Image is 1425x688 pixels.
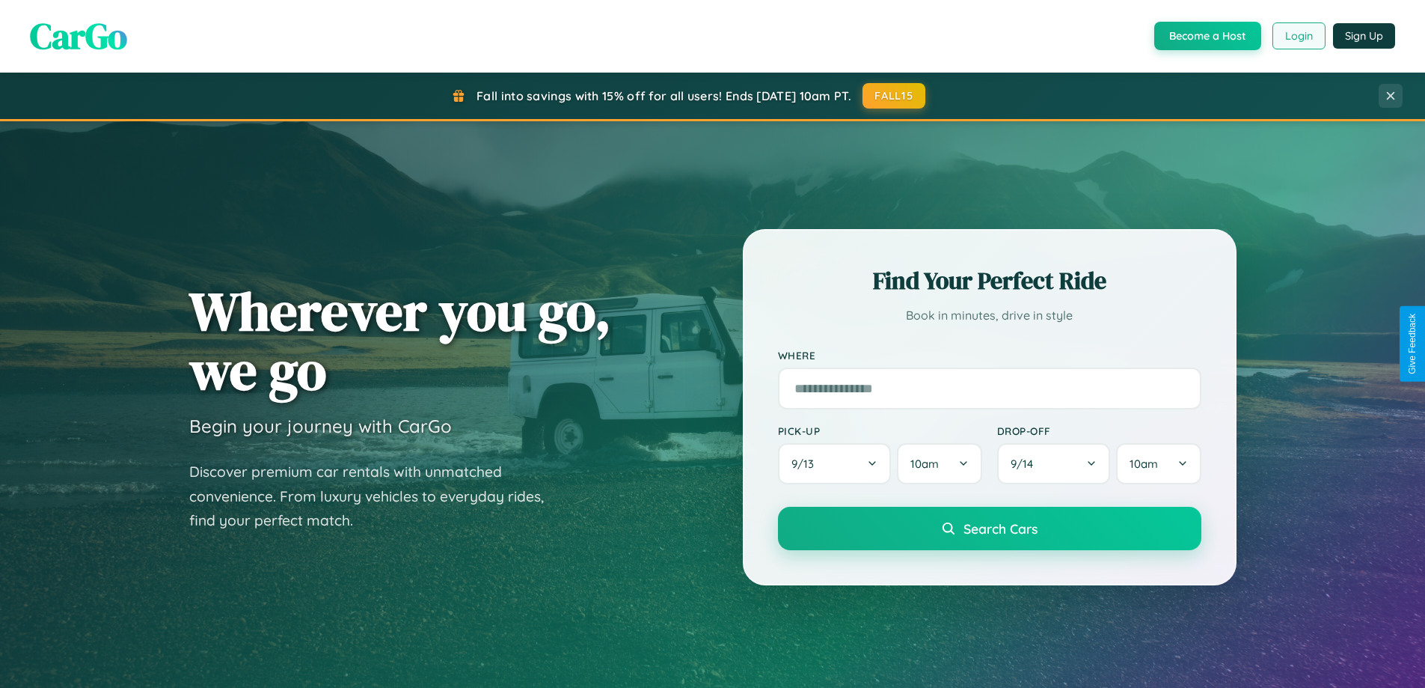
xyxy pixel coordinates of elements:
[1272,22,1326,49] button: Login
[897,443,981,484] button: 10am
[791,457,821,471] span: 9 / 13
[778,349,1201,362] label: Where
[189,460,563,533] p: Discover premium car rentals with unmatched convenience. From luxury vehicles to everyday rides, ...
[1011,457,1041,471] span: 9 / 14
[30,11,127,61] span: CarGo
[778,264,1201,297] h2: Find Your Perfect Ride
[1116,443,1201,484] button: 10am
[778,305,1201,326] p: Book in minutes, drive in style
[189,281,611,400] h1: Wherever you go, we go
[778,443,892,484] button: 9/13
[1130,457,1158,471] span: 10am
[189,415,452,437] h3: Begin your journey with CarGo
[997,443,1111,484] button: 9/14
[1333,23,1395,49] button: Sign Up
[1407,314,1418,374] div: Give Feedback
[778,507,1201,550] button: Search Cars
[862,83,925,109] button: FALL15
[476,88,851,103] span: Fall into savings with 15% off for all users! Ends [DATE] 10am PT.
[1154,22,1261,50] button: Become a Host
[963,520,1038,537] span: Search Cars
[910,457,939,471] span: 10am
[997,424,1201,437] label: Drop-off
[778,424,982,437] label: Pick-up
